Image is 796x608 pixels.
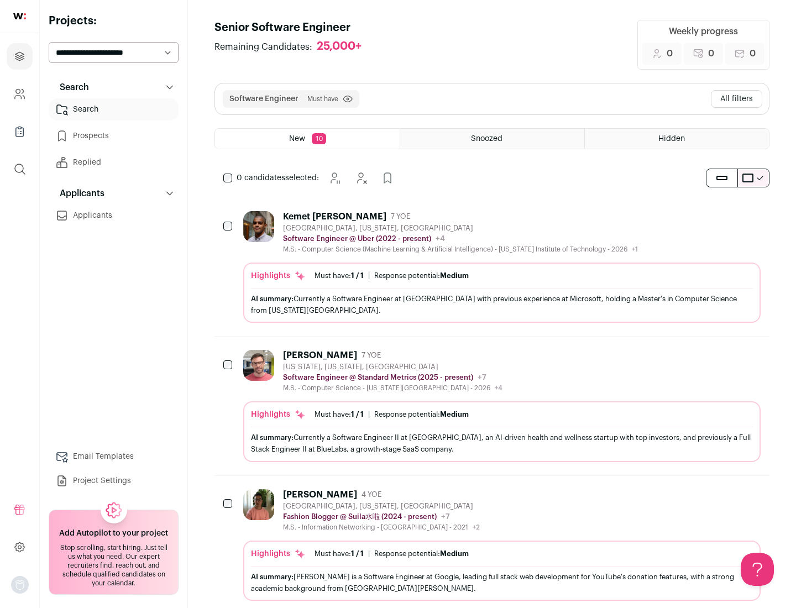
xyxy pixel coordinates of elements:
iframe: Help Scout Beacon - Open [741,553,774,586]
a: Project Settings [49,470,179,492]
a: Snoozed [400,129,584,149]
img: wellfound-shorthand-0d5821cbd27db2630d0214b213865d53afaa358527fdda9d0ea32b1df1b89c2c.svg [13,13,26,19]
a: Replied [49,151,179,174]
h1: Senior Software Engineer [214,20,373,35]
ul: | [315,271,469,280]
span: Remaining Candidates: [214,40,312,54]
div: Must have: [315,271,364,280]
a: Add Autopilot to your project Stop scrolling, start hiring. Just tell us what you need. Our exper... [49,510,179,595]
span: 0 [667,47,673,60]
span: AI summary: [251,573,294,580]
span: Hidden [658,135,685,143]
div: Must have: [315,549,364,558]
img: ebffc8b94a612106133ad1a79c5dcc917f1f343d62299c503ebb759c428adb03.jpg [243,489,274,520]
img: 92c6d1596c26b24a11d48d3f64f639effaf6bd365bf059bea4cfc008ddd4fb99.jpg [243,350,274,381]
div: Highlights [251,409,306,420]
span: +7 [478,374,486,381]
span: Medium [440,411,469,418]
span: +1 [632,246,638,253]
div: Highlights [251,548,306,559]
a: Email Templates [49,445,179,468]
span: 0 [750,47,756,60]
span: 7 YOE [391,212,410,221]
div: [PERSON_NAME] is a Software Engineer at Google, leading full stack web development for YouTube's ... [251,571,753,594]
div: Kemet [PERSON_NAME] [283,211,386,222]
div: Weekly progress [669,25,738,38]
div: [US_STATE], [US_STATE], [GEOGRAPHIC_DATA] [283,363,502,371]
div: M.S. - Computer Science (Machine Learning & Artificial Intelligence) - [US_STATE] Institute of Te... [283,245,638,254]
p: Applicants [53,187,104,200]
ul: | [315,410,469,419]
span: +2 [473,524,480,531]
span: +4 [495,385,502,391]
span: +7 [441,513,450,521]
button: Applicants [49,182,179,205]
div: Response potential: [374,410,469,419]
span: New [289,135,305,143]
p: Fashion Blogger @ Suila水啦 (2024 - present) [283,512,437,521]
div: [PERSON_NAME] [283,489,357,500]
p: Software Engineer @ Uber (2022 - present) [283,234,431,243]
span: +4 [436,235,445,243]
h2: Add Autopilot to your project [59,528,168,539]
span: 1 / 1 [351,272,364,279]
div: Must have: [315,410,364,419]
span: 4 YOE [362,490,381,499]
p: Search [53,81,89,94]
a: Company Lists [7,118,33,145]
a: Search [49,98,179,120]
a: Hidden [585,129,769,149]
img: 927442a7649886f10e33b6150e11c56b26abb7af887a5a1dd4d66526963a6550.jpg [243,211,274,242]
span: Medium [440,550,469,557]
a: Projects [7,43,33,70]
p: Software Engineer @ Standard Metrics (2025 - present) [283,373,473,382]
span: AI summary: [251,434,294,441]
button: All filters [711,90,762,108]
a: [PERSON_NAME] 7 YOE [US_STATE], [US_STATE], [GEOGRAPHIC_DATA] Software Engineer @ Standard Metric... [243,350,761,462]
span: AI summary: [251,295,294,302]
a: [PERSON_NAME] 4 YOE [GEOGRAPHIC_DATA], [US_STATE], [GEOGRAPHIC_DATA] Fashion Blogger @ Suila水啦 (2... [243,489,761,601]
button: Software Engineer [229,93,298,104]
div: [GEOGRAPHIC_DATA], [US_STATE], [GEOGRAPHIC_DATA] [283,224,638,233]
div: Response potential: [374,549,469,558]
div: Currently a Software Engineer II at [GEOGRAPHIC_DATA], an AI-driven health and wellness startup w... [251,432,753,455]
span: Medium [440,272,469,279]
a: Prospects [49,125,179,147]
div: M.S. - Computer Science - [US_STATE][GEOGRAPHIC_DATA] - 2026 [283,384,502,392]
a: Kemet [PERSON_NAME] 7 YOE [GEOGRAPHIC_DATA], [US_STATE], [GEOGRAPHIC_DATA] Software Engineer @ Ub... [243,211,761,323]
a: Company and ATS Settings [7,81,33,107]
span: selected: [237,172,319,184]
button: Snooze [323,167,345,189]
button: Add to Prospects [376,167,399,189]
span: 1 / 1 [351,550,364,557]
div: Stop scrolling, start hiring. Just tell us what you need. Our expert recruiters find, reach out, ... [56,543,171,588]
span: 7 YOE [362,351,381,360]
button: Search [49,76,179,98]
span: 0 [708,47,714,60]
div: Currently a Software Engineer at [GEOGRAPHIC_DATA] with previous experience at Microsoft, holding... [251,293,753,316]
div: M.S. - Information Networking - [GEOGRAPHIC_DATA] - 2021 [283,523,480,532]
button: Hide [350,167,372,189]
span: Must have [307,95,338,103]
span: Snoozed [471,135,502,143]
span: 1 / 1 [351,411,364,418]
div: Response potential: [374,271,469,280]
div: [PERSON_NAME] [283,350,357,361]
div: Highlights [251,270,306,281]
img: nopic.png [11,576,29,594]
span: 0 candidates [237,174,285,182]
h2: Projects: [49,13,179,29]
ul: | [315,549,469,558]
div: 25,000+ [317,40,362,54]
a: Applicants [49,205,179,227]
button: Open dropdown [11,576,29,594]
div: [GEOGRAPHIC_DATA], [US_STATE], [GEOGRAPHIC_DATA] [283,502,480,511]
span: 10 [312,133,326,144]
